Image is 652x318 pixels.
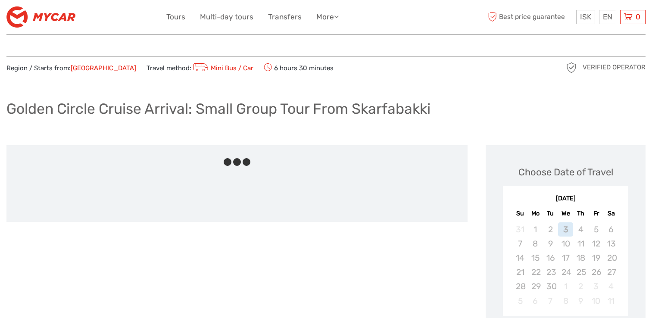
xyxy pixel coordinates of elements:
[588,222,603,237] div: Not available Friday, September 5th, 2025
[543,279,558,293] div: Not available Tuesday, September 30th, 2025
[543,208,558,219] div: Tu
[573,208,588,219] div: Th
[558,251,573,265] div: Not available Wednesday, September 17th, 2025
[558,208,573,219] div: We
[6,6,75,28] img: 3195-1797b0cd-02a8-4b19-8eb3-e1b3e2a469b3_logo_small.png
[512,251,527,265] div: Not available Sunday, September 14th, 2025
[599,10,616,24] div: EN
[264,62,334,74] span: 6 hours 30 minutes
[543,294,558,308] div: Not available Tuesday, October 7th, 2025
[512,279,527,293] div: Not available Sunday, September 28th, 2025
[588,279,603,293] div: Not available Friday, October 3rd, 2025
[506,222,626,308] div: month 2025-09
[580,12,591,21] span: ISK
[604,237,619,251] div: Not available Saturday, September 13th, 2025
[558,222,573,237] div: Not available Wednesday, September 3rd, 2025
[588,265,603,279] div: Not available Friday, September 26th, 2025
[528,279,543,293] div: Not available Monday, September 29th, 2025
[512,237,527,251] div: Not available Sunday, September 7th, 2025
[543,251,558,265] div: Not available Tuesday, September 16th, 2025
[191,64,253,72] a: Mini Bus / Car
[588,294,603,308] div: Not available Friday, October 10th, 2025
[573,279,588,293] div: Not available Thursday, October 2nd, 2025
[573,251,588,265] div: Not available Thursday, September 18th, 2025
[604,279,619,293] div: Not available Saturday, October 4th, 2025
[543,265,558,279] div: Not available Tuesday, September 23rd, 2025
[543,222,558,237] div: Not available Tuesday, September 2nd, 2025
[583,63,646,72] span: Verified Operator
[565,61,578,75] img: verified_operator_grey_128.png
[573,265,588,279] div: Not available Thursday, September 25th, 2025
[512,294,527,308] div: Not available Sunday, October 5th, 2025
[604,265,619,279] div: Not available Saturday, September 27th, 2025
[528,251,543,265] div: Not available Monday, September 15th, 2025
[573,222,588,237] div: Not available Thursday, September 4th, 2025
[71,64,136,72] a: [GEOGRAPHIC_DATA]
[512,208,527,219] div: Su
[543,237,558,251] div: Not available Tuesday, September 9th, 2025
[588,237,603,251] div: Not available Friday, September 12th, 2025
[528,208,543,219] div: Mo
[588,251,603,265] div: Not available Friday, September 19th, 2025
[528,265,543,279] div: Not available Monday, September 22nd, 2025
[588,208,603,219] div: Fr
[604,222,619,237] div: Not available Saturday, September 6th, 2025
[604,208,619,219] div: Sa
[604,294,619,308] div: Not available Saturday, October 11th, 2025
[166,11,185,23] a: Tours
[528,237,543,251] div: Not available Monday, September 8th, 2025
[200,11,253,23] a: Multi-day tours
[573,237,588,251] div: Not available Thursday, September 11th, 2025
[486,10,574,24] span: Best price guarantee
[518,165,613,179] div: Choose Date of Travel
[512,265,527,279] div: Not available Sunday, September 21st, 2025
[558,294,573,308] div: Not available Wednesday, October 8th, 2025
[503,194,628,203] div: [DATE]
[604,251,619,265] div: Not available Saturday, September 20th, 2025
[528,222,543,237] div: Not available Monday, September 1st, 2025
[512,222,527,237] div: Not available Sunday, August 31st, 2025
[558,279,573,293] div: Not available Wednesday, October 1st, 2025
[6,100,431,118] h1: Golden Circle Cruise Arrival: Small Group Tour From Skarfabakki
[268,11,302,23] a: Transfers
[147,62,253,74] span: Travel method:
[573,294,588,308] div: Not available Thursday, October 9th, 2025
[6,64,136,73] span: Region / Starts from:
[528,294,543,308] div: Not available Monday, October 6th, 2025
[634,12,642,21] span: 0
[558,265,573,279] div: Not available Wednesday, September 24th, 2025
[316,11,339,23] a: More
[558,237,573,251] div: Not available Wednesday, September 10th, 2025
